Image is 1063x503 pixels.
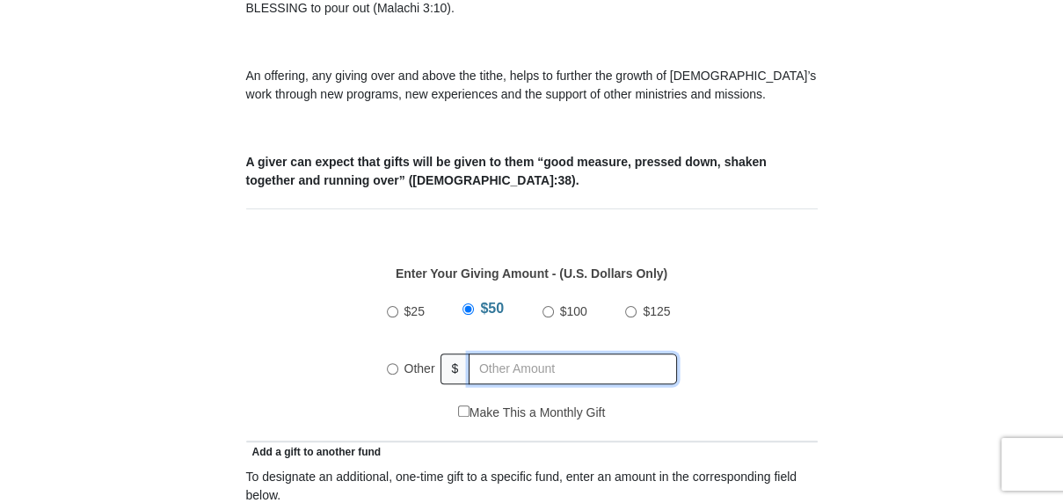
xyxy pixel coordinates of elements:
strong: Enter Your Giving Amount - (U.S. Dollars Only) [396,266,667,281]
span: $100 [560,304,587,318]
span: Other [404,361,435,375]
span: $25 [404,304,425,318]
span: $125 [643,304,670,318]
label: Make This a Monthly Gift [458,404,606,422]
input: Make This a Monthly Gift [458,405,470,417]
span: $ [440,354,470,384]
span: $50 [480,301,504,316]
b: A giver can expect that gifts will be given to them “good measure, pressed down, shaken together ... [246,155,767,187]
input: Other Amount [469,354,676,384]
p: An offering, any giving over and above the tithe, helps to further the growth of [DEMOGRAPHIC_DAT... [246,67,818,104]
span: Add a gift to another fund [246,446,382,458]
